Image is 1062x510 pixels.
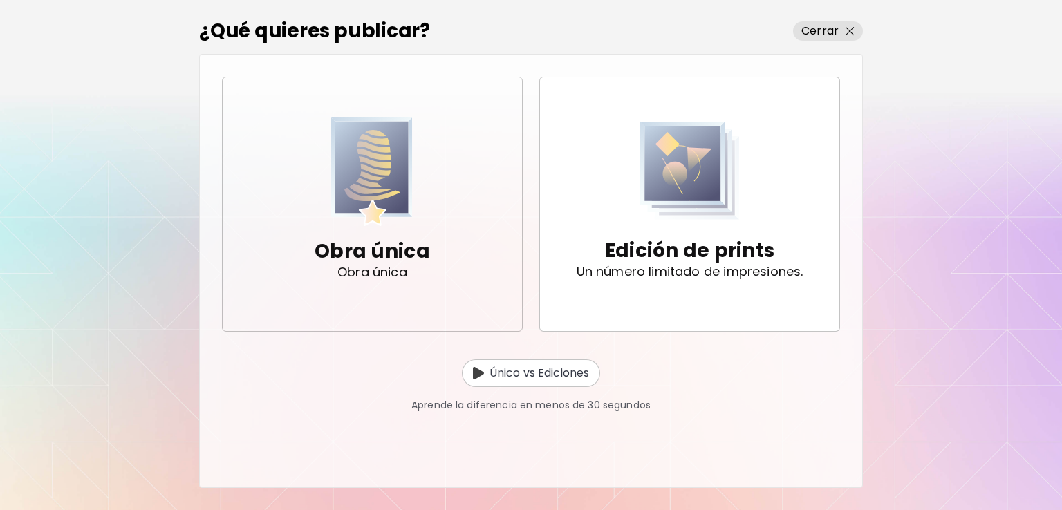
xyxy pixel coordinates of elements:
[490,365,590,381] p: Único vs Ediciones
[337,265,407,279] p: Obra única
[411,398,651,413] p: Aprende la diferencia en menos de 30 segundos
[222,77,523,332] button: Unique ArtworkObra únicaObra única
[473,367,484,379] img: Unique vs Edition
[577,265,803,278] p: Un número limitado de impresiones.
[539,77,840,332] button: Print EditionEdición de printsUn número limitado de impresiones.
[315,238,430,265] p: Obra única
[462,359,601,387] button: Unique vs EditionÚnico vs Ediciones
[605,237,774,265] p: Edición de prints
[331,117,413,226] img: Unique Artwork
[640,117,740,225] img: Print Edition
